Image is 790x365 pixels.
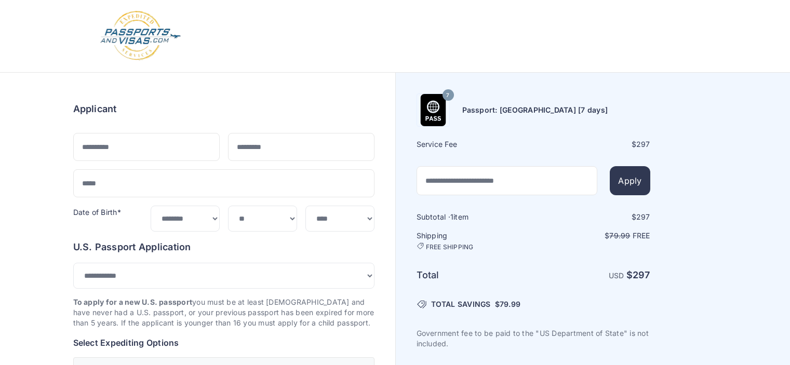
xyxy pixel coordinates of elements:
[73,240,374,254] h6: U.S. Passport Application
[636,212,650,221] span: 297
[495,299,520,309] span: $
[450,212,453,221] span: 1
[534,231,650,241] p: $
[417,94,449,126] img: Product Name
[446,89,449,102] span: 7
[426,243,474,251] span: FREE SHIPPING
[500,300,520,308] span: 79.99
[73,336,374,349] h6: Select Expediting Options
[73,208,121,217] label: Date of Birth*
[73,102,117,116] h6: Applicant
[73,298,193,306] strong: To apply for a new U.S. passport
[534,212,650,222] div: $
[417,212,532,222] h6: Subtotal · item
[609,231,630,240] span: 79.99
[633,269,650,280] span: 297
[417,268,532,282] h6: Total
[626,269,650,280] strong: $
[417,328,650,349] p: Government fee to be paid to the "US Department of State" is not included.
[534,139,650,150] div: $
[462,105,608,115] h6: Passport: [GEOGRAPHIC_DATA] [7 days]
[73,297,374,328] p: you must be at least [DEMOGRAPHIC_DATA] and have never had a U.S. passport, or your previous pass...
[99,10,182,62] img: Logo
[633,231,650,240] span: Free
[610,166,650,195] button: Apply
[417,139,532,150] h6: Service Fee
[431,299,491,309] span: TOTAL SAVINGS
[417,231,532,251] h6: Shipping
[636,140,650,148] span: 297
[609,271,624,280] span: USD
